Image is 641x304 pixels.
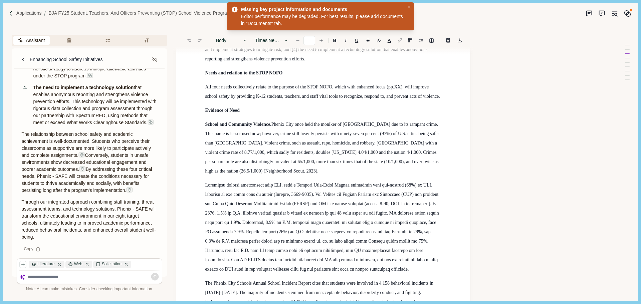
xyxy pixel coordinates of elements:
img: Forward slash icon [8,10,14,16]
div: Web [65,261,92,268]
button: Line height [427,36,436,45]
div: Copy [20,245,44,254]
i: I [345,38,347,43]
b: B [333,38,337,43]
span: to identify those at risk of violence and implement strategies to mitigate risk. These multidisci... [33,45,149,78]
div: Editor performance may be degraded. For best results, please add documents in "Documents" tab. [241,13,405,27]
span: Conversely, students in unsafe environments show decreased educational engagement and poorer acad... [21,153,150,172]
div: Enhancing School Safety Initiatives [30,56,103,63]
span: Evidence of Need [205,108,239,113]
button: U [352,36,362,45]
img: Forward slash icon [41,10,48,16]
button: Times New Roman [252,36,292,45]
span: By addressing these four critical needs, Phenix - SAFE will create the conditions necessary for s... [21,167,153,193]
span: Recognizing this significance, yet the need for improvement therein, Phenix City Schools (PCS) in... [205,0,436,61]
p: Through our integrated approach combining staff training, threat assessment teams, and technology... [21,199,158,241]
span: Phenix City once held the moniker of [GEOGRAPHIC_DATA] due to its rampant crime. This name is les... [205,122,440,174]
div: Solicitation [93,261,131,268]
button: I [341,36,350,45]
button: B [330,36,340,45]
s: S [367,38,370,43]
a: BJA FY25 Student, Teachers, and Officers Preventing (STOP) School Violence Program (O-BJA-2025-17... [48,10,278,17]
button: Line height [416,36,426,45]
span: Needs and relation to the STOP NOFO [205,70,282,75]
button: Increase font size [316,36,326,45]
span: that enables anonymous reporting and strengthens violence prevention efforts. This technology wil... [33,85,158,125]
button: Line height [395,36,405,45]
button: Decrease font size [293,36,302,45]
span: Loremipsu dolorsi ametconsect adip ELI, sedd e Tempori Utla-Etdol Magnaa enimadmin veni qui-nostr... [205,183,440,272]
div: Missing key project information and documents [241,6,402,13]
span: All four needs collectively relate to the purpose of the STOP NOFO, which with enhanced focus (pp... [205,84,440,99]
button: S [363,36,373,45]
button: Export to docx [455,36,464,45]
span: The need to implement a technology solution [33,85,134,90]
div: Note: AI can make mistakes. Consider checking important information. [17,286,162,292]
button: Close [406,4,413,11]
span: The relationship between school safety and academic achievement is well-documented. Students who ... [21,131,152,158]
u: U [355,38,358,43]
span: School and Community Violence. [205,122,271,127]
div: Literature [29,261,64,268]
button: Line height [443,36,453,45]
button: Undo [185,36,194,45]
button: Redo [195,36,204,45]
span: Assistant [26,37,45,44]
button: Adjust margins [406,36,415,45]
button: Body [213,36,251,45]
a: Applications [16,10,42,17]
